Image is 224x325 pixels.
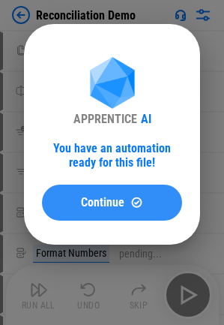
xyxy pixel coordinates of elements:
div: You have an automation ready for this file! [42,141,182,170]
button: ContinueContinue [42,185,182,221]
img: Continue [130,196,143,209]
img: Apprentice AI [82,57,142,112]
span: Continue [81,197,124,209]
div: AI [141,112,151,126]
div: APPRENTICE [73,112,137,126]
